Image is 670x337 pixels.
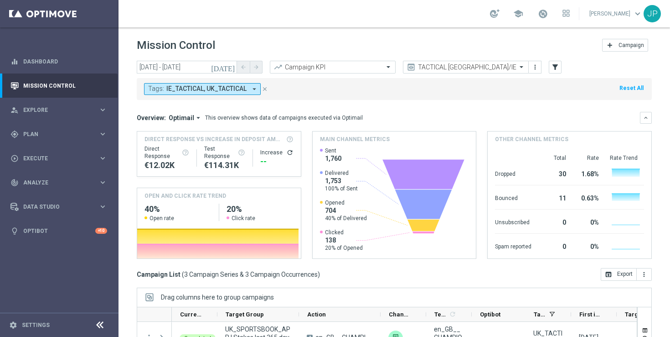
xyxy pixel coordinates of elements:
[144,83,261,95] button: Tags: IE_TACTICAL, UK_TACTICAL arrow_drop_down
[542,238,566,253] div: 0
[618,83,644,93] button: Reset All
[98,202,107,211] i: keyboard_arrow_right
[531,63,539,71] i: more_vert
[23,49,107,74] a: Dashboard
[22,322,50,328] a: Settings
[144,135,283,143] span: Direct Response VS Increase In Deposit Amount
[161,294,274,301] span: Drag columns here to group campaigns
[577,238,599,253] div: 0%
[10,58,108,65] button: equalizer Dashboard
[237,61,250,74] button: arrow_back
[253,64,259,70] i: arrow_forward
[495,135,568,143] h4: Other channel metrics
[10,219,107,243] div: Optibot
[480,311,500,318] span: Optibot
[640,112,652,124] button: keyboard_arrow_down
[495,190,531,205] div: Bounced
[10,106,108,114] button: person_search Explore keyboard_arrow_right
[542,214,566,229] div: 0
[618,42,644,48] span: Campaign
[10,179,19,187] i: track_changes
[637,268,652,281] button: more_vert
[261,84,269,94] button: close
[137,270,320,279] h3: Campaign List
[98,105,107,114] i: keyboard_arrow_right
[137,39,215,52] h1: Mission Control
[10,106,19,114] i: person_search
[325,169,358,177] span: Delivered
[513,9,523,19] span: school
[10,203,108,211] button: Data Studio keyboard_arrow_right
[23,107,98,113] span: Explore
[240,64,247,70] i: arrow_back
[23,156,98,161] span: Execute
[577,190,599,205] div: 0.63%
[403,61,529,74] ng-select: TACTICAL UK/IE
[211,63,236,71] i: [DATE]
[633,9,643,19] span: keyboard_arrow_down
[270,61,396,74] ng-select: Campaign KPI
[407,63,416,72] i: preview
[601,268,637,281] button: open_in_browser Export
[9,321,17,329] i: settings
[542,154,566,162] div: Total
[95,228,107,234] div: +10
[286,149,294,156] button: refresh
[602,39,648,52] button: add Campaign
[606,42,613,49] i: add
[542,166,566,180] div: 30
[260,149,294,156] div: Increase
[23,180,98,185] span: Analyze
[23,219,95,243] a: Optibot
[98,178,107,187] i: keyboard_arrow_right
[640,271,648,278] i: more_vert
[10,227,108,235] button: lightbulb Optibot +10
[144,192,226,200] h4: OPEN AND CLICK RATE TREND
[227,204,294,215] h2: 20%
[180,311,202,318] span: Current Status
[495,214,531,229] div: Unsubscribed
[10,130,19,138] i: gps_fixed
[210,61,237,74] button: [DATE]
[549,61,562,74] button: filter_alt
[10,155,108,162] div: play_circle_outline Execute keyboard_arrow_right
[577,154,599,162] div: Rate
[542,190,566,205] div: 11
[325,215,367,222] span: 40% of Delivered
[588,7,644,21] a: [PERSON_NAME]keyboard_arrow_down
[325,236,363,244] span: 138
[23,74,107,98] a: Mission Control
[184,270,318,279] span: 3 Campaign Series & 3 Campaign Occurrences
[10,203,98,211] div: Data Studio
[10,49,107,74] div: Dashboard
[137,114,166,122] h3: Overview:
[10,154,98,163] div: Execute
[10,227,19,235] i: lightbulb
[10,130,98,138] div: Plan
[325,206,367,215] span: 704
[262,86,268,92] i: close
[205,114,363,122] div: This overview shows data of campaigns executed via Optimail
[226,311,264,318] span: Target Group
[325,229,363,236] span: Clicked
[610,154,644,162] div: Rate Trend
[161,294,274,301] div: Row Groups
[495,166,531,180] div: Dropped
[10,131,108,138] button: gps_fixed Plan keyboard_arrow_right
[531,62,540,73] button: more_vert
[194,114,202,122] i: arrow_drop_down
[148,85,164,93] span: Tags:
[10,74,107,98] div: Mission Control
[320,135,390,143] h4: Main channel metrics
[182,270,184,279] span: (
[144,160,189,171] div: €12,022
[577,214,599,229] div: 0%
[389,311,411,318] span: Channel
[605,271,612,278] i: open_in_browser
[434,311,448,318] span: Templates
[10,179,98,187] div: Analyze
